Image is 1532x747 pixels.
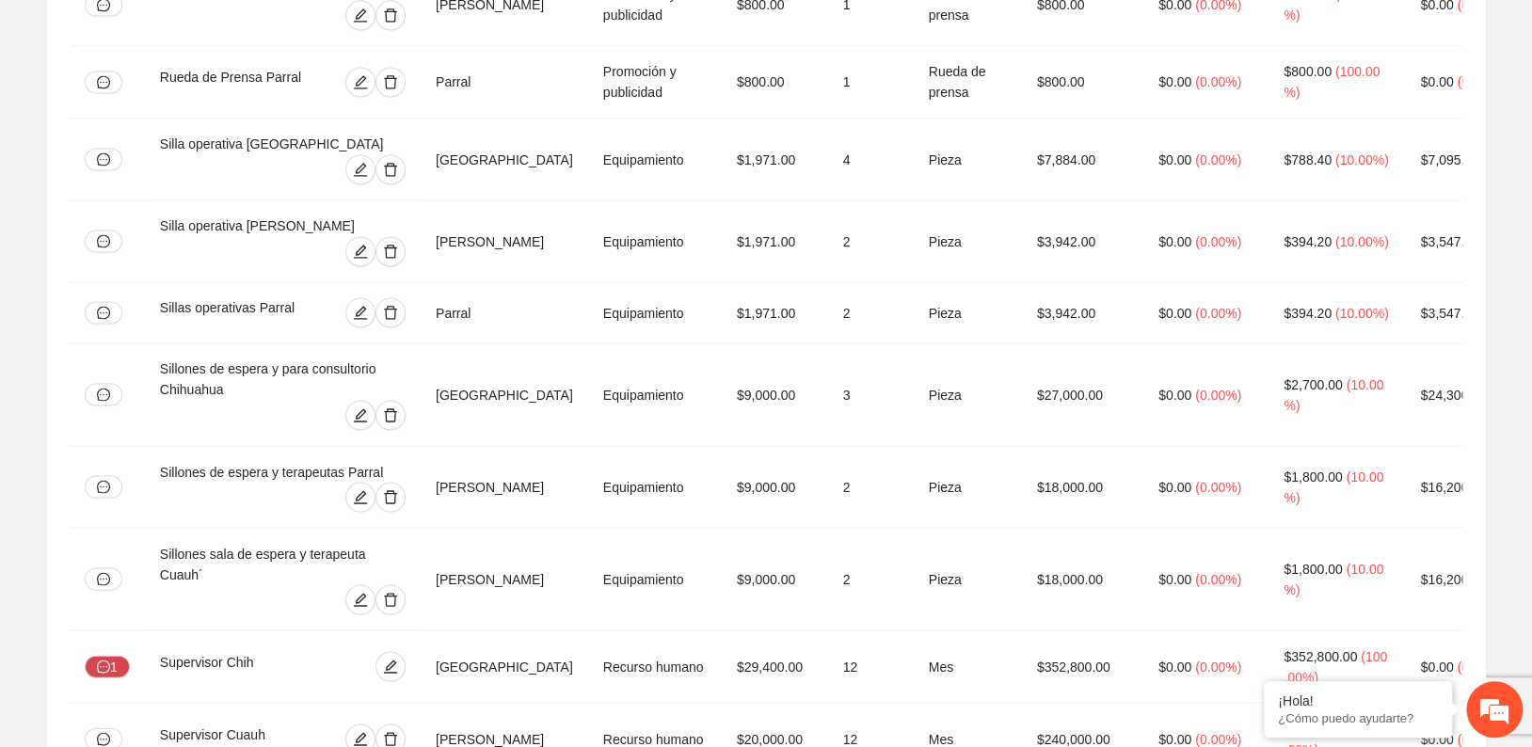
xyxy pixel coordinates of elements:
[1158,233,1191,248] span: $0.00
[1022,630,1143,703] td: $352,800.00
[345,482,375,512] button: edit
[1158,659,1191,674] span: $0.00
[1158,479,1191,494] span: $0.00
[1022,282,1143,343] td: $3,942.00
[1195,659,1241,674] span: ( 0.00% )
[588,630,722,703] td: Recurso humano
[421,528,588,630] td: [PERSON_NAME]
[1457,659,1503,674] span: ( 0.00% )
[588,46,722,119] td: Promoción y publicidad
[376,162,405,177] span: delete
[827,528,913,630] td: 2
[1158,571,1191,586] span: $0.00
[588,282,722,343] td: Equipamiento
[1284,305,1332,320] span: $394.20
[345,67,375,97] button: edit
[1420,731,1453,746] span: $0.00
[722,528,828,630] td: $9,000.00
[1284,233,1332,248] span: $394.20
[827,343,913,446] td: 3
[914,630,1022,703] td: Mes
[827,200,913,282] td: 2
[345,236,375,266] button: edit
[588,446,722,528] td: Equipamiento
[588,528,722,630] td: Equipamiento
[85,383,122,405] button: message
[160,461,406,482] div: Sillones de espera y terapeutas Parral
[588,200,722,282] td: Equipamiento
[1022,119,1143,200] td: $7,884.00
[375,154,406,184] button: delete
[376,592,405,607] span: delete
[160,543,406,584] div: Sillones sala de espera y terapeuta Cuauh´
[346,592,375,607] span: edit
[421,119,588,200] td: [GEOGRAPHIC_DATA]
[722,119,828,200] td: $1,971.00
[309,9,354,55] div: Minimizar ventana de chat en vivo
[914,446,1022,528] td: Pieza
[827,282,913,343] td: 2
[376,8,405,23] span: delete
[346,244,375,259] span: edit
[375,400,406,430] button: delete
[160,651,314,681] div: Supervisor Chih
[98,96,316,120] div: Chatee con nosotros ahora
[345,400,375,430] button: edit
[1284,469,1342,484] span: $1,800.00
[1278,693,1438,708] div: ¡Hola!
[1420,571,1486,586] span: $16,200.00
[85,567,122,590] button: message
[375,584,406,614] button: delete
[1158,731,1191,746] span: $0.00
[1284,648,1357,663] span: $352,800.00
[346,489,375,504] span: edit
[109,251,260,441] span: Estamos en línea.
[346,305,375,320] span: edit
[85,148,122,170] button: message
[1195,387,1241,402] span: ( 0.00% )
[160,358,406,400] div: Sillones de espera y para consultorio Chihuahua
[376,244,405,259] span: delete
[345,297,375,327] button: edit
[97,480,110,493] span: message
[346,74,375,89] span: edit
[914,46,1022,119] td: Rueda de prensa
[1420,659,1453,674] span: $0.00
[827,630,913,703] td: 12
[1022,46,1143,119] td: $800.00
[85,301,122,324] button: message
[1284,376,1342,391] span: $2,700.00
[827,119,913,200] td: 4
[375,236,406,266] button: delete
[1335,305,1389,320] span: ( 10.00% )
[1195,151,1241,167] span: ( 0.00% )
[722,282,828,343] td: $1,971.00
[1022,446,1143,528] td: $18,000.00
[97,388,110,401] span: message
[722,446,828,528] td: $9,000.00
[1420,305,1478,320] span: $3,547.80
[1158,151,1191,167] span: $0.00
[1195,479,1241,494] span: ( 0.00% )
[97,732,110,745] span: message
[376,731,405,746] span: delete
[1284,561,1342,576] span: $1,800.00
[376,659,405,674] span: edit
[1420,151,1478,167] span: $7,095.60
[85,475,122,498] button: message
[1420,479,1486,494] span: $16,200.00
[97,75,110,88] span: message
[375,297,406,327] button: delete
[97,306,110,319] span: message
[1284,151,1332,167] span: $788.40
[346,8,375,23] span: edit
[421,282,588,343] td: Parral
[588,343,722,446] td: Equipamiento
[345,154,375,184] button: edit
[1335,151,1389,167] span: ( 10.00% )
[160,215,406,236] div: Silla operativa [PERSON_NAME]
[1420,233,1478,248] span: $3,547.80
[1335,233,1389,248] span: ( 10.00% )
[421,446,588,528] td: [PERSON_NAME]
[1022,528,1143,630] td: $18,000.00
